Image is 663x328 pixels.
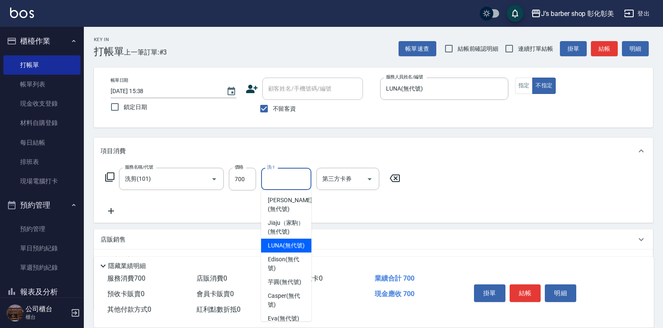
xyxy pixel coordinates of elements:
[94,229,653,250] div: 店販銷售
[375,274,414,282] span: 業績合計 700
[107,274,145,282] span: 服務消費 700
[3,239,80,258] a: 單日預約紀錄
[515,78,533,94] button: 指定
[268,292,305,309] span: Casper (無代號)
[3,133,80,152] a: 每日結帳
[124,47,167,57] span: 上一筆訂單:#3
[507,5,523,22] button: save
[197,274,227,282] span: 店販消費 0
[375,290,414,298] span: 現金應收 700
[107,290,145,298] span: 預收卡販賣 0
[545,284,576,302] button: 明細
[541,8,614,19] div: J’s barber shop 彰化彰美
[7,305,23,321] img: Person
[3,94,80,113] a: 現金收支登錄
[26,305,68,313] h5: 公司櫃台
[94,37,124,42] h2: Key In
[235,164,243,170] label: 價格
[399,41,436,57] button: 帳單速查
[591,41,618,57] button: 結帳
[124,103,147,112] span: 鎖定日期
[268,314,299,323] span: Eva (無代號)
[101,255,132,264] p: 預收卡販賣
[125,164,153,170] label: 服務名稱/代號
[532,78,556,94] button: 不指定
[10,8,34,18] img: Logo
[458,44,499,53] span: 結帳前確認明細
[3,258,80,277] a: 單週預約紀錄
[3,75,80,94] a: 帳單列表
[197,290,234,298] span: 會員卡販賣 0
[101,235,126,244] p: 店販銷售
[111,84,218,98] input: YYYY/MM/DD hh:mm
[221,81,241,102] button: Choose date, selected date is 2025-09-07
[518,44,553,53] span: 連續打單結帳
[273,104,296,113] span: 不留客資
[268,219,305,236] span: Jiaju（家駒） (無代號)
[3,172,80,191] a: 現場電腦打卡
[94,46,124,57] h3: 打帳單
[3,113,80,133] a: 材料自購登錄
[3,219,80,239] a: 預約管理
[386,74,423,80] label: 服務人員姓名/編號
[26,313,68,321] p: 櫃台
[108,262,146,271] p: 隱藏業績明細
[3,30,80,52] button: 櫃檯作業
[268,196,312,213] span: [PERSON_NAME] (無代號)
[107,305,151,313] span: 其他付款方式 0
[3,194,80,216] button: 預約管理
[111,77,128,83] label: 帳單日期
[621,6,653,21] button: 登出
[94,138,653,164] div: 項目消費
[197,305,241,313] span: 紅利點數折抵 0
[3,281,80,303] button: 報表及分析
[622,41,649,57] button: 明細
[3,55,80,75] a: 打帳單
[560,41,587,57] button: 掛單
[94,250,653,270] div: 預收卡販賣
[474,284,505,302] button: 掛單
[528,5,617,22] button: J’s barber shop 彰化彰美
[268,278,301,286] span: 芋圓 (無代號)
[510,284,541,302] button: 結帳
[207,172,221,186] button: Open
[267,164,275,170] label: 洗-1
[268,241,305,250] span: LUNA (無代號)
[101,147,126,156] p: 項目消費
[268,255,305,273] span: Edison (無代號)
[363,172,376,186] button: Open
[3,152,80,172] a: 排班表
